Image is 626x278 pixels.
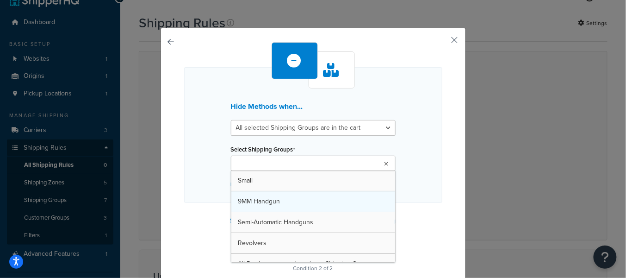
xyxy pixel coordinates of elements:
[231,191,395,212] a: 9MM Handgun
[231,102,396,111] h3: Hide Methods when...
[228,214,399,228] button: Select Shipping Groups to prevent this rule from applying
[231,171,395,191] a: Small
[184,262,442,275] p: Condition 2 of 2
[231,254,395,274] a: All Products not assigned to a Shipping Group
[238,196,280,206] span: 9MM Handgun
[238,238,267,248] span: Revolvers
[238,259,371,269] span: All Products not assigned to a Shipping Group
[238,217,314,227] span: Semi-Automatic Handguns
[231,233,395,253] a: Revolvers
[231,146,296,153] label: Select Shipping Groups
[238,176,253,185] span: Small
[231,212,395,233] a: Semi-Automatic Handguns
